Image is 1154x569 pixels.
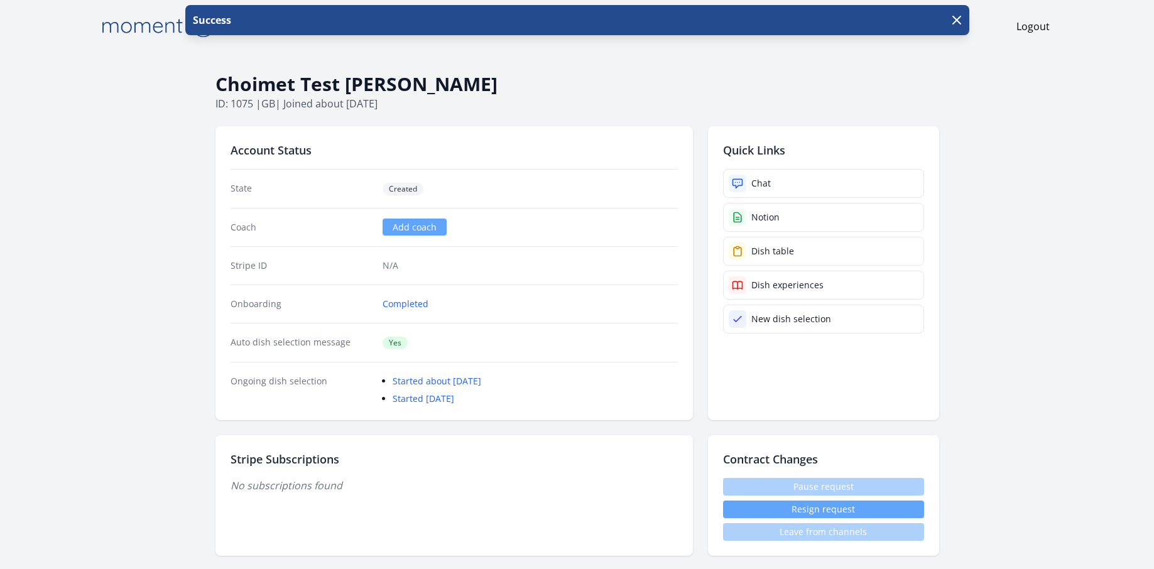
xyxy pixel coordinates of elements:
[231,478,678,493] p: No subscriptions found
[383,183,423,195] span: Created
[190,13,231,28] p: Success
[723,271,924,300] a: Dish experiences
[231,298,373,310] dt: Onboarding
[723,169,924,198] a: Chat
[383,337,408,349] span: Yes
[231,182,373,195] dt: State
[231,221,373,234] dt: Coach
[723,523,924,541] span: Leave from channels
[215,96,939,111] p: ID: 1075 | | Joined about [DATE]
[723,450,924,468] h2: Contract Changes
[393,393,454,404] a: Started [DATE]
[723,501,924,518] button: Resign request
[751,177,771,190] div: Chat
[723,141,924,159] h2: Quick Links
[393,375,481,387] a: Started about [DATE]
[751,313,831,325] div: New dish selection
[231,259,373,272] dt: Stripe ID
[231,336,373,349] dt: Auto dish selection message
[215,72,939,96] h1: Choimet Test [PERSON_NAME]
[383,219,447,236] a: Add coach
[231,450,678,468] h2: Stripe Subscriptions
[751,245,794,257] div: Dish table
[723,478,924,496] span: Pause request
[723,203,924,232] a: Notion
[231,375,373,405] dt: Ongoing dish selection
[261,97,275,111] span: gb
[231,141,678,159] h2: Account Status
[383,259,677,272] p: N/A
[751,279,824,291] div: Dish experiences
[723,305,924,333] a: New dish selection
[383,298,428,310] a: Completed
[751,211,780,224] div: Notion
[723,237,924,266] a: Dish table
